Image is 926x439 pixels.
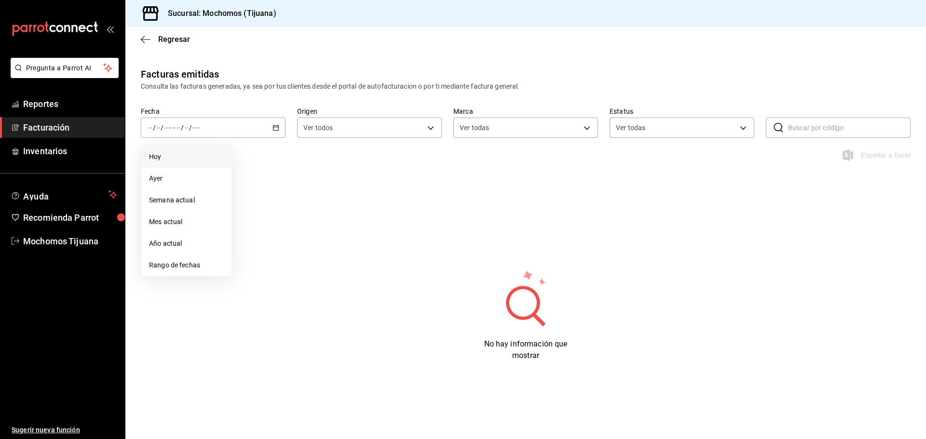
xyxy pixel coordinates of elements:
[141,67,219,81] div: Facturas emitidas
[156,124,161,132] input: --
[148,124,153,132] input: --
[141,81,911,92] div: Consulta las facturas generadas, ya sea por tus clientes desde el portal de autofacturacion o por...
[23,97,117,110] span: Reportes
[149,217,224,227] span: Mes actual
[160,8,276,19] h3: Sucursal: Mochomos (Tijuana)
[12,425,117,435] span: Sugerir nueva función
[173,124,175,132] span: -
[23,145,117,158] span: Inventarios
[141,35,190,44] button: Regresar
[453,108,598,115] label: Marca
[149,173,224,184] span: Ayer
[149,239,224,249] span: Año actual
[163,124,172,132] input: ----
[181,124,184,132] span: /
[26,63,104,73] span: Pregunta a Parrot AI
[788,118,911,137] input: Buscar por código
[23,189,105,200] span: Ayuda
[23,121,117,134] span: Facturación
[161,124,163,132] span: /
[297,108,442,115] label: Origen
[158,35,190,44] span: Regresar
[484,339,568,360] span: No hay información que mostrar
[141,108,286,115] label: Fecha
[23,235,117,248] span: Mochomos Tijuana
[11,58,119,78] button: Pregunta a Parrot AI
[189,124,192,132] span: /
[616,123,645,133] span: Ver todas
[176,124,181,132] input: --
[23,211,117,224] span: Recomienda Parrot
[184,124,189,132] input: --
[192,124,201,132] input: ----
[610,108,754,115] label: Estatus
[460,123,489,133] span: Ver todas
[149,260,224,270] span: Rango de fechas
[303,123,333,133] span: Ver todos
[149,152,224,162] span: Hoy
[106,25,114,33] button: open_drawer_menu
[7,70,119,80] a: Pregunta a Parrot AI
[153,124,156,132] span: /
[149,195,224,205] span: Semana actual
